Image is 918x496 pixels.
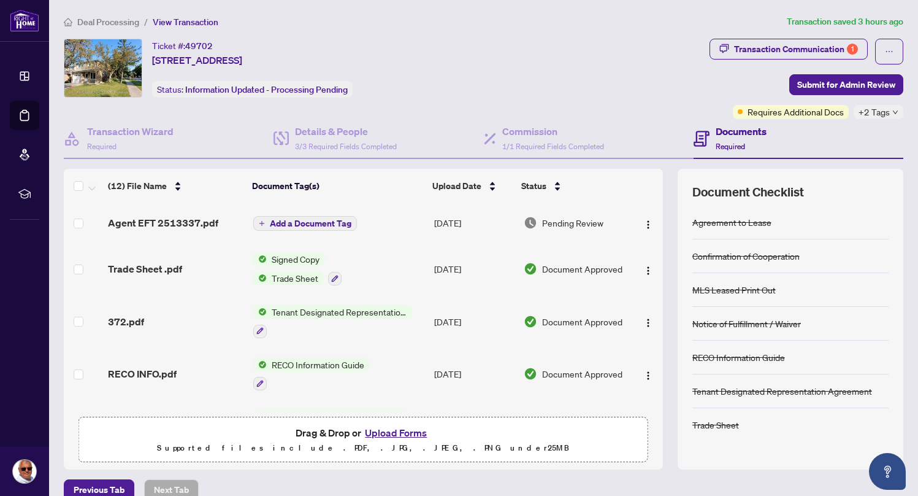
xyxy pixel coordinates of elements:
div: MLS Leased Print Out [692,283,776,296]
span: RECO INFO.pdf [108,366,177,381]
img: Profile Icon [13,460,36,483]
span: ellipsis [885,47,893,56]
span: plus [259,220,265,227]
span: home [64,18,72,26]
button: Logo [638,213,658,233]
span: Tenant Designated Representation Agreement [267,305,412,319]
button: Status IconRECO Information Guide [253,358,369,391]
img: Logo [643,318,653,328]
div: Trade Sheet [692,418,739,432]
button: Status IconTenant Designated Representation Agreement [253,305,412,338]
img: Status Icon [253,252,267,266]
td: [DATE] [429,400,519,453]
img: Document Status [524,367,537,381]
span: Signed Copy [267,252,324,266]
h4: Transaction Wizard [87,124,174,139]
span: [STREET_ADDRESS] [152,53,242,68]
td: [DATE] [429,203,519,242]
div: Notice of Fulfillment / Waiver [692,317,801,330]
button: Add a Document Tag [253,215,357,231]
th: Document Tag(s) [247,169,427,203]
div: Transaction Communication [734,39,858,59]
div: Confirmation of Cooperation [692,249,800,263]
span: 372.pdf [108,314,144,329]
span: Required [716,142,745,151]
img: Status Icon [253,305,267,319]
img: Document Status [524,216,537,230]
span: Requires Additional Docs [748,105,844,118]
span: Document Checklist [692,184,804,201]
th: Status [516,169,628,203]
button: Status IconCommission Statement Sent to Listing Brokerage [253,410,412,443]
span: View Transaction [153,17,218,28]
button: Status IconSigned CopyStatus IconTrade Sheet [253,252,342,285]
span: Information Updated - Processing Pending [185,84,348,95]
img: Status Icon [253,358,267,371]
span: Add a Document Tag [270,219,351,228]
img: Document Status [524,262,537,276]
img: Logo [643,220,653,230]
img: logo [10,9,39,32]
button: Upload Forms [361,425,430,441]
span: Upload Date [432,179,481,193]
button: Transaction Communication1 [710,39,868,60]
span: 1/1 Required Fields Completed [502,142,604,151]
td: [DATE] [429,295,519,348]
td: [DATE] [429,348,519,401]
span: Document Approved [542,262,622,276]
p: Supported files include .PDF, .JPG, .JPEG, .PNG under 25 MB [86,441,640,455]
span: (12) File Name [108,179,167,193]
div: 1 [847,44,858,55]
span: Trade Sheet .pdf [108,262,182,276]
span: Required [87,142,117,151]
span: Drag & Drop orUpload FormsSupported files include .PDF, .JPG, .JPEG, .PNG under25MB [79,417,648,463]
span: Submit for Admin Review [797,75,895,95]
span: Commission Statement Sent to Listing Brokerage [267,410,412,424]
h4: Commission [502,124,604,139]
span: Document Approved [542,367,622,381]
div: Ticket #: [152,39,213,53]
h4: Documents [716,124,767,139]
img: Logo [643,266,653,276]
img: Logo [643,371,653,381]
span: Drag & Drop or [296,425,430,441]
div: Tenant Designated Representation Agreement [692,384,872,398]
span: 3/3 Required Fields Completed [295,142,397,151]
span: RECO Information Guide [267,358,369,371]
span: down [892,109,898,115]
span: Deal Processing [77,17,139,28]
span: Pending Review [542,216,603,230]
h4: Details & People [295,124,397,139]
img: IMG-W12335857_1.jpg [64,39,142,97]
img: Status Icon [253,410,267,424]
article: Transaction saved 3 hours ago [787,15,903,29]
li: / [144,15,148,29]
span: 49702 [185,41,213,52]
span: Status [521,179,546,193]
img: Status Icon [253,271,267,285]
span: +2 Tags [859,105,890,119]
button: Logo [638,312,658,331]
div: Agreement to Lease [692,215,771,229]
div: RECO Information Guide [692,351,785,364]
th: (12) File Name [103,169,247,203]
button: Open asap [869,453,906,490]
button: Add a Document Tag [253,216,357,231]
span: Trade Sheet [267,271,323,285]
th: Upload Date [427,169,516,203]
button: Logo [638,364,658,384]
span: Agent EFT 2513337.pdf [108,215,218,230]
td: [DATE] [429,242,519,295]
div: Status: [152,81,353,98]
span: Document Approved [542,315,622,328]
img: Document Status [524,315,537,328]
button: Logo [638,259,658,279]
button: Submit for Admin Review [789,74,903,95]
